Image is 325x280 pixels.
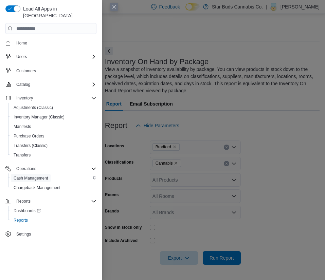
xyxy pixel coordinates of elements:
span: Catalog [14,80,96,89]
a: Customers [14,67,39,75]
span: Inventory Manager (Classic) [14,114,65,120]
span: Adjustments (Classic) [11,104,96,112]
button: Transfers (Classic) [8,141,99,150]
span: Reports [11,216,96,224]
span: Settings [14,230,96,238]
span: Dashboards [14,208,41,213]
span: Manifests [14,124,31,129]
span: Cash Management [11,174,96,182]
button: Close this dialog [110,3,118,11]
button: Transfers [8,150,99,160]
button: Reports [3,197,99,206]
button: Inventory [3,93,99,103]
span: Settings [16,231,31,237]
a: Home [14,39,30,47]
span: Manifests [11,123,96,131]
span: Chargeback Management [11,184,96,192]
a: Chargeback Management [11,184,63,192]
button: Manifests [8,122,99,131]
a: Transfers [11,151,33,159]
button: Chargeback Management [8,183,99,192]
a: Dashboards [8,206,99,216]
button: Adjustments (Classic) [8,103,99,112]
button: Catalog [3,80,99,89]
span: Dashboards [11,207,96,215]
span: Home [16,40,27,46]
span: Customers [14,66,96,75]
a: Reports [11,216,31,224]
span: Transfers (Classic) [14,143,48,148]
span: Operations [16,166,36,171]
button: Reports [14,197,33,205]
span: Inventory [16,95,33,101]
button: Users [3,52,99,61]
span: Customers [16,68,36,74]
span: Purchase Orders [11,132,96,140]
span: Transfers [11,151,96,159]
span: Users [14,53,96,61]
span: Cash Management [14,175,48,181]
nav: Complex example [5,35,96,240]
button: Users [14,53,30,61]
a: Settings [14,230,34,238]
button: Customers [3,66,99,75]
span: Inventory [14,94,96,102]
button: Cash Management [8,173,99,183]
a: Inventory Manager (Classic) [11,113,67,121]
a: Dashboards [11,207,43,215]
button: Purchase Orders [8,131,99,141]
button: Catalog [14,80,33,89]
span: Transfers (Classic) [11,142,96,150]
span: Reports [14,218,28,223]
button: Operations [3,164,99,173]
span: Reports [14,197,96,205]
span: Operations [14,165,96,173]
a: Purchase Orders [11,132,47,140]
button: Settings [3,229,99,239]
button: Reports [8,216,99,225]
span: Inventory Manager (Classic) [11,113,96,121]
a: Transfers (Classic) [11,142,50,150]
a: Manifests [11,123,34,131]
span: Reports [16,199,31,204]
button: Inventory [14,94,36,102]
span: Load All Apps in [GEOGRAPHIC_DATA] [20,5,96,19]
span: Transfers [14,152,31,158]
a: Cash Management [11,174,51,182]
span: Purchase Orders [14,133,44,139]
a: Adjustments (Classic) [11,104,56,112]
span: Chargeback Management [14,185,60,190]
span: Users [16,54,27,59]
button: Operations [14,165,39,173]
span: Home [14,39,96,47]
button: Inventory Manager (Classic) [8,112,99,122]
span: Adjustments (Classic) [14,105,53,110]
button: Home [3,38,99,48]
span: Catalog [16,82,30,87]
